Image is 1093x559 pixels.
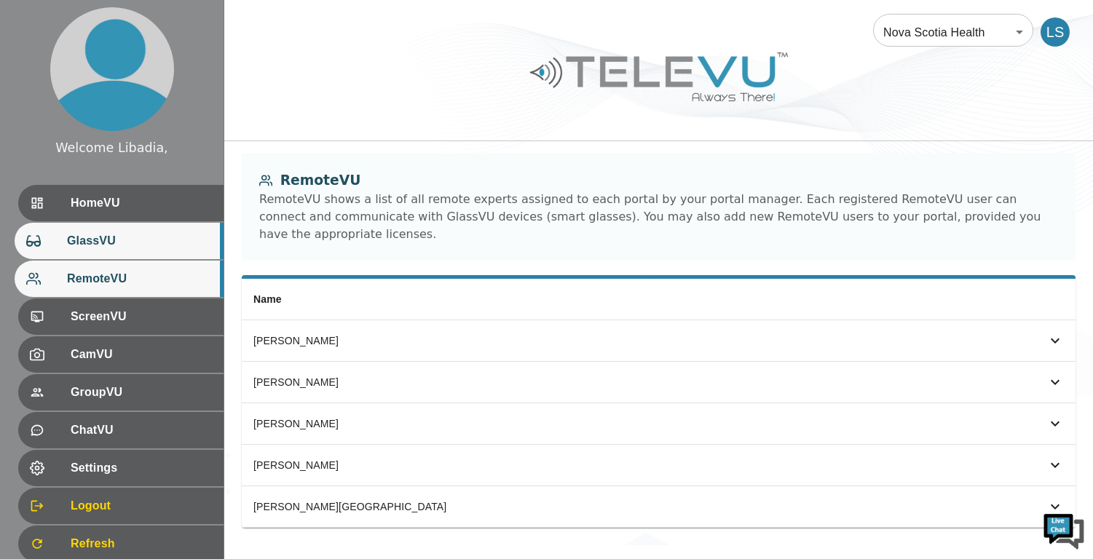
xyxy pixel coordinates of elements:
span: We're online! [84,183,201,330]
div: ChatVU [18,412,224,448]
span: HomeVU [71,194,212,212]
div: Settings [18,450,224,486]
div: RemoteVU [15,261,224,297]
span: ChatVU [71,421,212,439]
div: Minimize live chat window [239,7,274,42]
div: [PERSON_NAME] [253,375,830,389]
div: GroupVU [18,374,224,411]
div: HomeVU [18,185,224,221]
span: ScreenVU [71,308,212,325]
span: RemoteVU [67,270,212,288]
div: [PERSON_NAME] [253,333,830,348]
span: Name [253,293,282,305]
span: Logout [71,497,212,515]
span: Refresh [71,535,212,552]
img: profile.png [50,7,174,131]
span: Settings [71,459,212,477]
div: Welcome Libadia, [55,138,167,157]
img: Chat Widget [1042,508,1086,552]
div: [PERSON_NAME] [253,458,830,472]
img: d_736959983_company_1615157101543_736959983 [25,68,61,104]
div: GlassVU [15,223,224,259]
span: CamVU [71,346,212,363]
div: [PERSON_NAME][GEOGRAPHIC_DATA] [253,499,830,514]
div: Logout [18,488,224,524]
span: GlassVU [67,232,212,250]
table: simple table [242,279,1076,528]
div: LS [1041,17,1070,47]
textarea: Type your message and hit 'Enter' [7,397,277,448]
div: RemoteVU shows a list of all remote experts assigned to each portal by your portal manager. Each ... [259,191,1058,243]
div: [PERSON_NAME] [253,416,830,431]
span: GroupVU [71,384,212,401]
div: ScreenVU [18,298,224,335]
div: CamVU [18,336,224,373]
img: Logo [528,47,790,107]
div: RemoteVU [259,170,1058,191]
div: Chat with us now [76,76,245,95]
div: Nova Scotia Health [873,12,1033,52]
